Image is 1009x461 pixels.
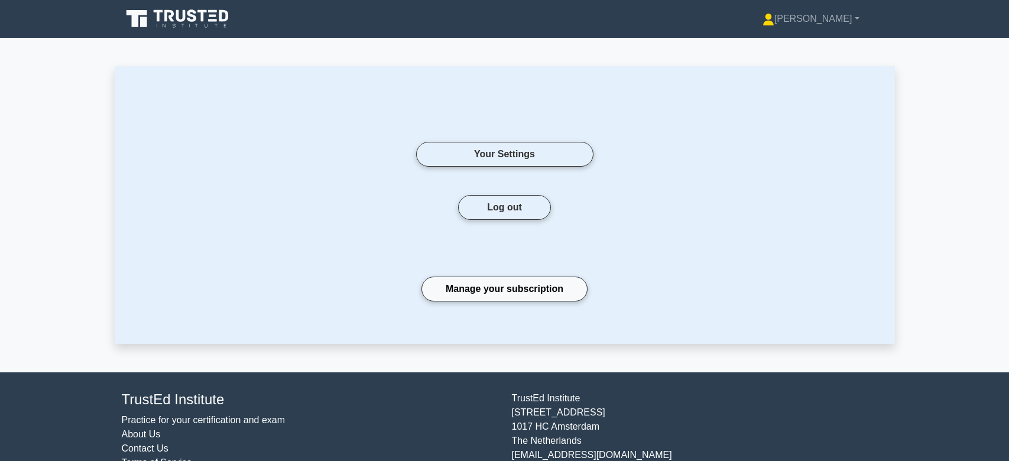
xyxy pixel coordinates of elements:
[122,429,161,439] a: About Us
[122,391,498,408] h4: TrustEd Institute
[416,142,593,167] a: Your Settings
[734,7,888,31] a: [PERSON_NAME]
[122,443,168,453] a: Contact Us
[421,277,588,301] a: Manage your subscription
[122,415,285,425] a: Practice for your certification and exam
[458,195,551,220] button: Log out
